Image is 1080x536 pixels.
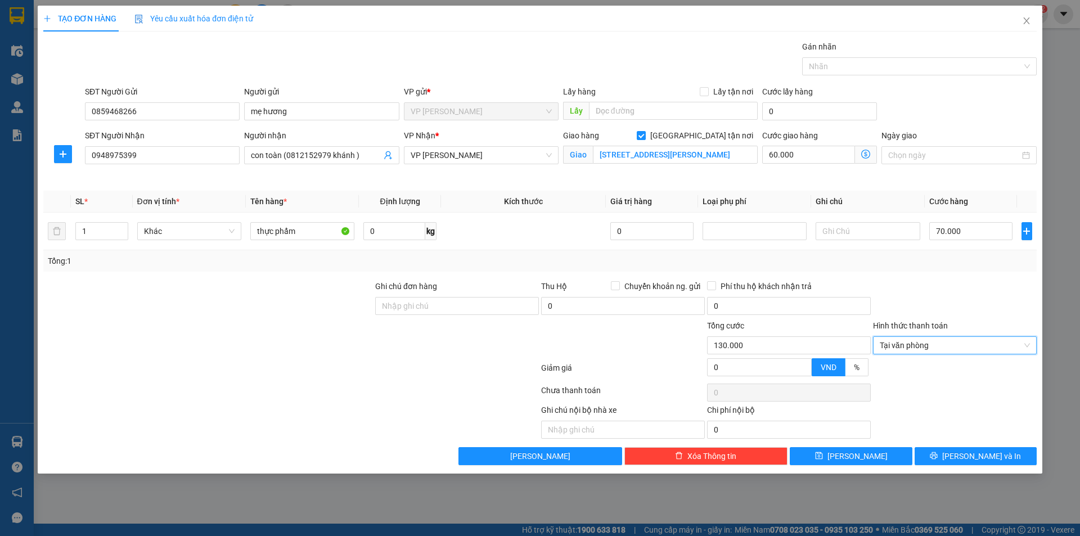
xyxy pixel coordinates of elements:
[816,222,920,240] input: Ghi Chú
[540,362,706,381] div: Giảm giá
[790,447,912,465] button: save[PERSON_NAME]
[610,222,694,240] input: 0
[854,363,859,372] span: %
[75,197,84,206] span: SL
[55,150,71,159] span: plus
[915,447,1037,465] button: printer[PERSON_NAME] và In
[821,363,836,372] span: VND
[54,145,72,163] button: plus
[43,14,116,23] span: TẠO ĐƠN HÀNG
[675,452,683,461] span: delete
[540,384,706,404] div: Chưa thanh toán
[815,452,823,461] span: save
[624,447,788,465] button: deleteXóa Thông tin
[716,280,816,292] span: Phí thu hộ khách nhận trả
[1011,6,1042,37] button: Close
[707,321,744,330] span: Tổng cước
[384,151,393,160] span: user-add
[610,197,652,206] span: Giá trị hàng
[48,222,66,240] button: delete
[250,222,354,240] input: VD: Bàn, Ghế
[1022,16,1031,25] span: close
[375,297,539,315] input: Ghi chú đơn hàng
[589,102,758,120] input: Dọc đường
[244,85,399,98] div: Người gửi
[380,197,420,206] span: Định lượng
[762,87,813,96] label: Cước lấy hàng
[85,85,240,98] div: SĐT Người Gửi
[134,14,253,23] span: Yêu cầu xuất hóa đơn điện tử
[646,129,758,142] span: [GEOGRAPHIC_DATA] tận nơi
[563,146,593,164] span: Giao
[762,102,877,120] input: Cước lấy hàng
[620,280,705,292] span: Chuyển khoản ng. gửi
[425,222,436,240] span: kg
[709,85,758,98] span: Lấy tận nơi
[541,404,705,421] div: Ghi chú nội bộ nhà xe
[698,191,811,213] th: Loại phụ phí
[811,191,924,213] th: Ghi chú
[563,102,589,120] span: Lấy
[880,337,1030,354] span: Tại văn phòng
[707,404,871,421] div: Chi phí nội bộ
[541,421,705,439] input: Nhập ghi chú
[563,87,596,96] span: Lấy hàng
[541,282,567,291] span: Thu Hộ
[802,42,836,51] label: Gán nhãn
[43,15,51,22] span: plus
[881,131,917,140] label: Ngày giao
[827,450,888,462] span: [PERSON_NAME]
[404,85,559,98] div: VP gửi
[563,131,599,140] span: Giao hàng
[375,282,437,291] label: Ghi chú đơn hàng
[137,197,179,206] span: Đơn vị tính
[458,447,622,465] button: [PERSON_NAME]
[861,150,870,159] span: dollar-circle
[593,146,758,164] input: Giao tận nơi
[929,197,968,206] span: Cước hàng
[411,147,552,164] span: VP NGỌC HỒI
[85,129,240,142] div: SĐT Người Nhận
[48,255,417,267] div: Tổng: 1
[1022,227,1032,236] span: plus
[244,129,399,142] div: Người nhận
[930,452,938,461] span: printer
[687,450,736,462] span: Xóa Thông tin
[134,15,143,24] img: icon
[762,131,818,140] label: Cước giao hàng
[1021,222,1032,240] button: plus
[144,223,235,240] span: Khác
[250,197,287,206] span: Tên hàng
[510,450,570,462] span: [PERSON_NAME]
[411,103,552,120] span: VP Nghi Xuân
[404,131,435,140] span: VP Nhận
[873,321,948,330] label: Hình thức thanh toán
[888,149,1019,161] input: Ngày giao
[762,146,855,164] input: Cước giao hàng
[942,450,1021,462] span: [PERSON_NAME] và In
[504,197,543,206] span: Kích thước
